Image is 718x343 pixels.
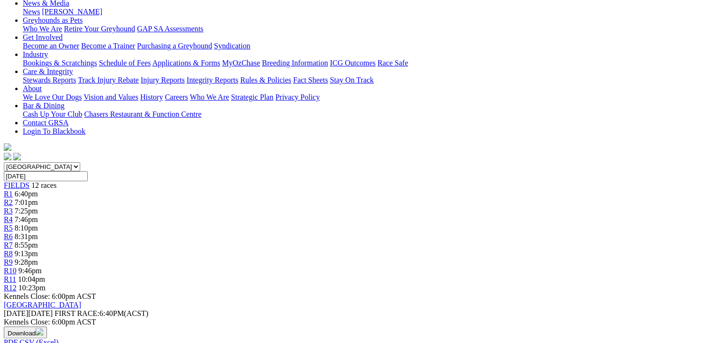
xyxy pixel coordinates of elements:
a: R1 [4,190,13,198]
a: R12 [4,284,17,292]
a: Industry [23,50,48,58]
span: 7:01pm [15,198,38,206]
a: R3 [4,207,13,215]
div: Bar & Dining [23,110,714,119]
span: Kennels Close: 6:00pm ACST [4,292,96,300]
a: Who We Are [23,25,62,33]
div: Kennels Close: 6:00pm ACST [4,318,714,326]
a: About [23,84,42,93]
a: Rules & Policies [240,76,291,84]
a: Stay On Track [330,76,373,84]
a: R8 [4,250,13,258]
a: ICG Outcomes [330,59,375,67]
a: History [140,93,163,101]
a: Retire Your Greyhound [64,25,135,33]
a: Become an Owner [23,42,79,50]
a: Become a Trainer [81,42,135,50]
a: [PERSON_NAME] [42,8,102,16]
div: Get Involved [23,42,714,50]
a: GAP SA Assessments [137,25,204,33]
span: 10:23pm [19,284,46,292]
span: 8:10pm [15,224,38,232]
img: twitter.svg [13,153,21,160]
a: Bar & Dining [23,102,65,110]
div: Industry [23,59,714,67]
a: MyOzChase [222,59,260,67]
img: download.svg [36,328,43,335]
span: 12 races [31,181,56,189]
a: Cash Up Your Club [23,110,82,118]
a: News [23,8,40,16]
a: Bookings & Scratchings [23,59,97,67]
a: R5 [4,224,13,232]
a: Integrity Reports [186,76,238,84]
a: R4 [4,215,13,223]
a: [GEOGRAPHIC_DATA] [4,301,81,309]
a: Careers [165,93,188,101]
div: Greyhounds as Pets [23,25,714,33]
span: 7:25pm [15,207,38,215]
span: 8:31pm [15,232,38,241]
a: We Love Our Dogs [23,93,82,101]
a: Injury Reports [140,76,185,84]
a: Greyhounds as Pets [23,16,83,24]
a: Login To Blackbook [23,127,85,135]
input: Select date [4,171,88,181]
span: [DATE] [4,309,53,317]
a: Care & Integrity [23,67,73,75]
a: R9 [4,258,13,266]
span: 6:40pm [15,190,38,198]
a: R6 [4,232,13,241]
a: Applications & Forms [152,59,220,67]
a: R11 [4,275,16,283]
span: 8:55pm [15,241,38,249]
a: Contact GRSA [23,119,68,127]
a: Track Injury Rebate [78,76,139,84]
a: Chasers Restaurant & Function Centre [84,110,201,118]
div: Care & Integrity [23,76,714,84]
a: R10 [4,267,17,275]
div: About [23,93,714,102]
a: Stewards Reports [23,76,76,84]
span: 7:46pm [15,215,38,223]
a: FIELDS [4,181,29,189]
a: Race Safe [377,59,408,67]
a: Fact Sheets [293,76,328,84]
img: facebook.svg [4,153,11,160]
span: [DATE] [4,309,28,317]
a: Vision and Values [84,93,138,101]
a: Who We Are [190,93,229,101]
img: logo-grsa-white.png [4,143,11,151]
a: Schedule of Fees [99,59,150,67]
div: News & Media [23,8,714,16]
a: Breeding Information [262,59,328,67]
span: 6:40PM(ACST) [55,309,149,317]
span: 10:04pm [18,275,45,283]
button: Download [4,326,47,338]
span: FIRST RACE: [55,309,99,317]
span: 9:13pm [15,250,38,258]
a: Get Involved [23,33,63,41]
a: R2 [4,198,13,206]
span: 9:28pm [15,258,38,266]
a: Strategic Plan [231,93,273,101]
a: Purchasing a Greyhound [137,42,212,50]
a: R7 [4,241,13,249]
span: 9:46pm [19,267,42,275]
a: Syndication [214,42,250,50]
a: Privacy Policy [275,93,320,101]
